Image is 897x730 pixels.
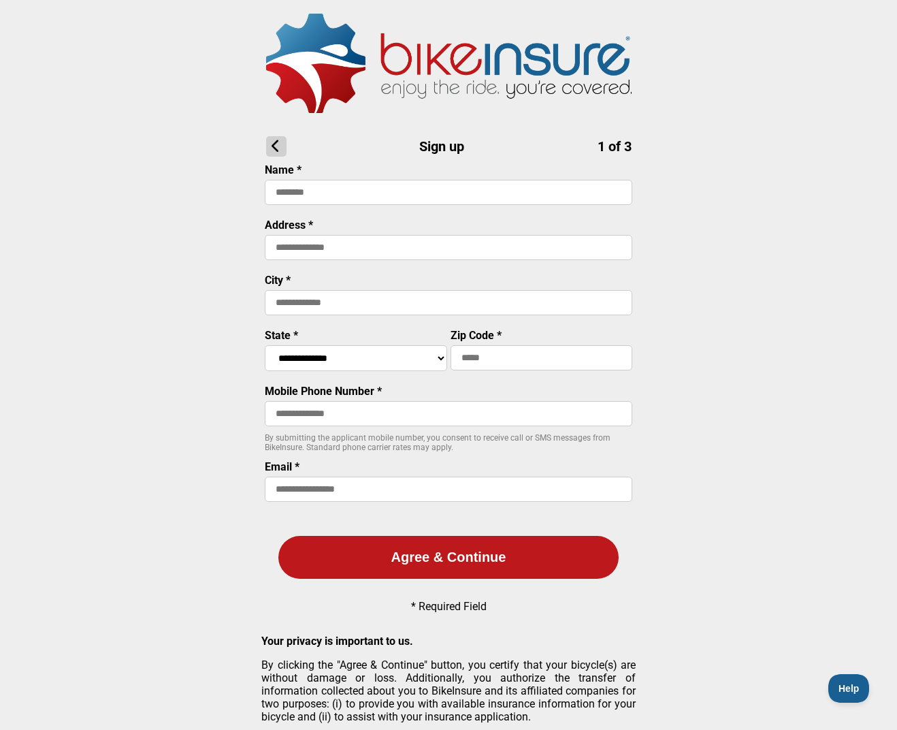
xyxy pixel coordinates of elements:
label: Mobile Phone Number * [265,385,382,398]
label: City * [265,274,291,287]
label: Zip Code * [451,329,502,342]
label: State * [265,329,298,342]
iframe: Toggle Customer Support [828,674,870,703]
strong: Your privacy is important to us. [261,635,413,648]
p: By submitting the applicant mobile number, you consent to receive call or SMS messages from BikeI... [265,433,632,452]
label: Email * [265,460,299,473]
h1: Sign up [266,136,632,157]
button: Agree & Continue [278,536,619,579]
p: * Required Field [411,600,487,613]
span: 1 of 3 [598,138,632,155]
label: Address * [265,219,313,232]
label: Name * [265,163,301,176]
p: By clicking the "Agree & Continue" button, you certify that your bicycle(s) are without damage or... [261,658,636,723]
